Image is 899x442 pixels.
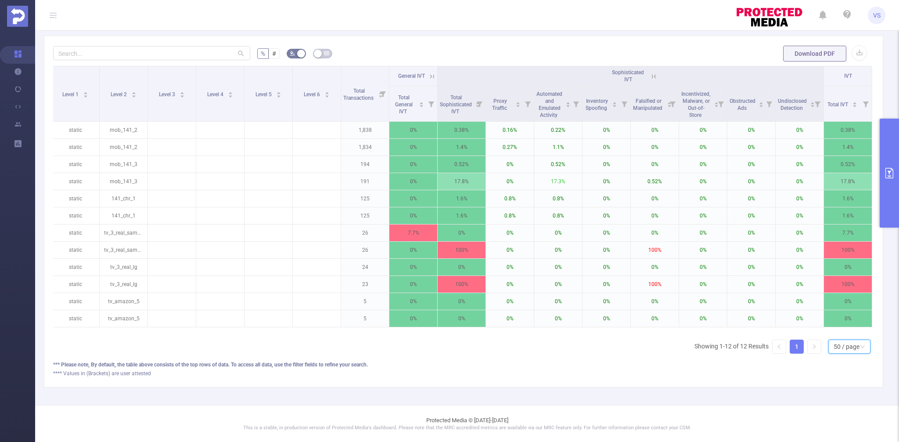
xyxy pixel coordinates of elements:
[727,156,775,173] p: 0%
[100,310,147,327] p: tv_amazon_5
[612,101,617,103] i: icon: caret-up
[131,94,136,97] i: icon: caret-down
[341,173,389,190] p: 191
[438,139,485,156] p: 1.4%
[486,190,534,207] p: 0.8%
[276,91,281,93] i: icon: caret-up
[583,242,630,258] p: 0%
[228,91,233,93] i: icon: caret-up
[681,91,711,118] span: Incentivized, Malware, or Out-of-Store
[844,73,852,79] span: IVT
[290,51,295,56] i: icon: bg-colors
[679,259,727,275] p: 0%
[341,190,389,207] p: 125
[51,207,99,224] p: static
[100,122,147,138] p: mob_141_2
[714,101,719,103] i: icon: caret-up
[631,310,679,327] p: 0%
[824,122,872,138] p: 0.38%
[583,293,630,310] p: 0%
[228,94,233,97] i: icon: caret-down
[324,91,330,96] div: Sort
[438,173,485,190] p: 17.8%
[534,122,582,138] p: 0.22%
[727,293,775,310] p: 0%
[612,104,617,106] i: icon: caret-down
[631,225,679,241] p: 0%
[341,310,389,327] p: 5
[389,190,437,207] p: 0%
[100,207,147,224] p: 141_chr_1
[395,94,413,115] span: Total General IVT
[570,86,582,121] i: Filter menu
[583,259,630,275] p: 0%
[679,190,727,207] p: 0%
[631,207,679,224] p: 0%
[51,259,99,275] p: static
[207,91,225,98] span: Level 4
[583,190,630,207] p: 0%
[324,51,329,56] i: icon: table
[398,73,425,79] span: General IVT
[715,86,727,121] i: Filter menu
[633,98,664,111] span: Falsified or Manipulated
[772,340,786,354] li: Previous Page
[100,156,147,173] p: mob_141_3
[612,69,644,83] span: Sophisticated IVT
[583,122,630,138] p: 0%
[51,173,99,190] p: static
[341,156,389,173] p: 194
[631,190,679,207] p: 0%
[57,424,877,432] p: This is a stable, in production version of Protected Media's dashboard. Please note that the MRC ...
[51,225,99,241] p: static
[534,225,582,241] p: 0%
[679,310,727,327] p: 0%
[7,6,28,27] img: Protected Media
[486,293,534,310] p: 0%
[776,173,823,190] p: 0%
[83,91,88,93] i: icon: caret-up
[824,310,872,327] p: 0%
[255,91,273,98] span: Level 5
[438,122,485,138] p: 0.38%
[679,276,727,293] p: 0%
[824,190,872,207] p: 1.6%
[583,276,630,293] p: 0%
[486,156,534,173] p: 0%
[811,86,823,121] i: Filter menu
[100,293,147,310] p: tv_amazon_5
[534,173,582,190] p: 17.3%
[341,259,389,275] p: 24
[824,139,872,156] p: 1.4%
[51,190,99,207] p: static
[583,207,630,224] p: 0%
[631,276,679,293] p: 100%
[727,122,775,138] p: 0%
[389,259,437,275] p: 0%
[534,310,582,327] p: 0%
[486,259,534,275] p: 0%
[341,276,389,293] p: 23
[790,340,804,354] li: 1
[873,7,881,24] span: VS
[389,173,437,190] p: 0%
[486,173,534,190] p: 0%
[612,101,617,106] div: Sort
[852,104,857,106] i: icon: caret-down
[534,139,582,156] p: 1.1%
[776,122,823,138] p: 0%
[486,122,534,138] p: 0.16%
[565,101,571,106] div: Sort
[727,259,775,275] p: 0%
[486,207,534,224] p: 0.8%
[111,91,128,98] span: Level 2
[586,98,608,111] span: Inventory Spoofing
[827,101,849,108] span: Total IVT
[679,242,727,258] p: 0%
[261,50,265,57] span: %
[341,139,389,156] p: 1,834
[438,207,485,224] p: 1.6%
[515,101,521,106] div: Sort
[62,91,80,98] span: Level 1
[100,225,147,241] p: tv_3_real_samsung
